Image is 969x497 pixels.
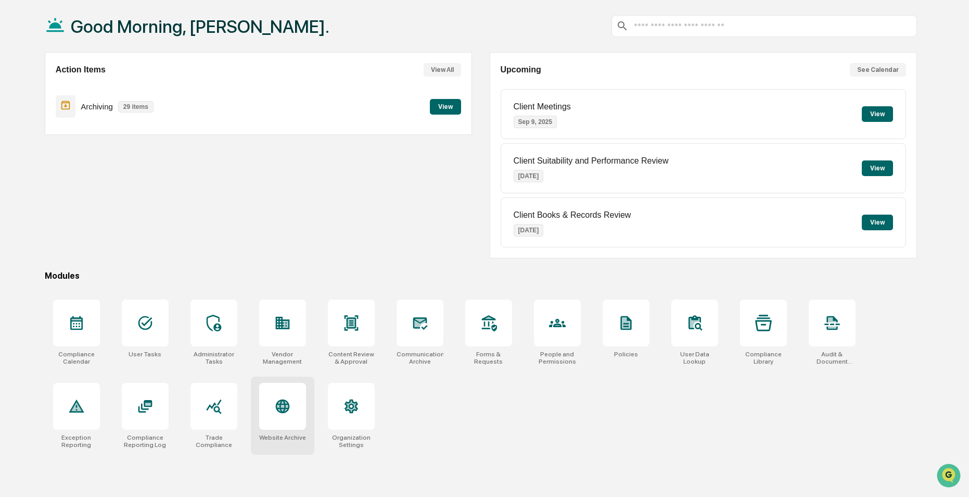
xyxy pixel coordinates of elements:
[53,434,100,449] div: Exception Reporting
[328,351,375,365] div: Content Review & Approval
[740,351,787,365] div: Compliance Library
[10,22,189,39] p: How can we help?
[514,210,631,220] p: Client Books & Records Review
[328,434,375,449] div: Organization Settings
[514,116,557,128] p: Sep 9, 2025
[534,351,581,365] div: People and Permissions
[75,132,84,141] div: 🗄️
[862,106,893,122] button: View
[614,351,638,358] div: Policies
[501,65,541,74] h2: Upcoming
[10,80,29,98] img: 1746055101610-c473b297-6a78-478c-a979-82029cc54cd1
[10,152,19,160] div: 🔎
[514,156,669,166] p: Client Suitability and Performance Review
[81,102,113,111] p: Archiving
[122,434,169,449] div: Compliance Reporting Log
[10,132,19,141] div: 🖐️
[465,351,512,365] div: Forms & Requests
[71,16,329,37] h1: Good Morning, [PERSON_NAME].
[21,131,67,142] span: Preclearance
[177,83,189,95] button: Start new chat
[35,80,171,90] div: Start new chat
[809,351,856,365] div: Audit & Document Logs
[190,434,237,449] div: Trade Compliance
[397,351,443,365] div: Communications Archive
[862,215,893,230] button: View
[259,434,306,441] div: Website Archive
[936,463,964,491] iframe: Open customer support
[424,63,461,77] button: View All
[73,176,126,184] a: Powered byPylon
[129,351,161,358] div: User Tasks
[6,147,70,166] a: 🔎Data Lookup
[671,351,718,365] div: User Data Lookup
[514,102,571,111] p: Client Meetings
[259,351,306,365] div: Vendor Management
[53,351,100,365] div: Compliance Calendar
[862,160,893,176] button: View
[35,90,132,98] div: We're available if you need us!
[104,177,126,184] span: Pylon
[71,127,133,146] a: 🗄️Attestations
[21,151,66,161] span: Data Lookup
[514,224,544,237] p: [DATE]
[86,131,129,142] span: Attestations
[56,65,106,74] h2: Action Items
[514,170,544,182] p: [DATE]
[430,101,461,111] a: View
[850,63,906,77] button: See Calendar
[45,271,917,281] div: Modules
[190,351,237,365] div: Administrator Tasks
[430,99,461,115] button: View
[118,101,154,113] p: 29 items
[6,127,71,146] a: 🖐️Preclearance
